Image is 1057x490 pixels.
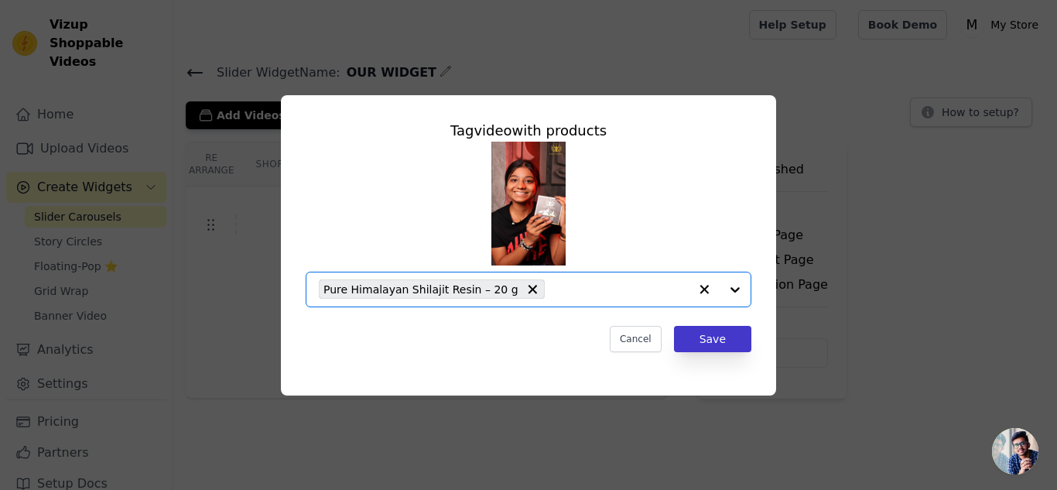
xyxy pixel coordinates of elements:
[306,120,751,142] div: Tag video with products
[491,142,566,266] img: vizup-images-1d91.jpg
[992,428,1038,475] div: Open chat
[610,326,662,352] button: Cancel
[674,326,751,352] button: Save
[323,280,518,298] span: Pure Himalayan Shilajit Resin – 20 g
